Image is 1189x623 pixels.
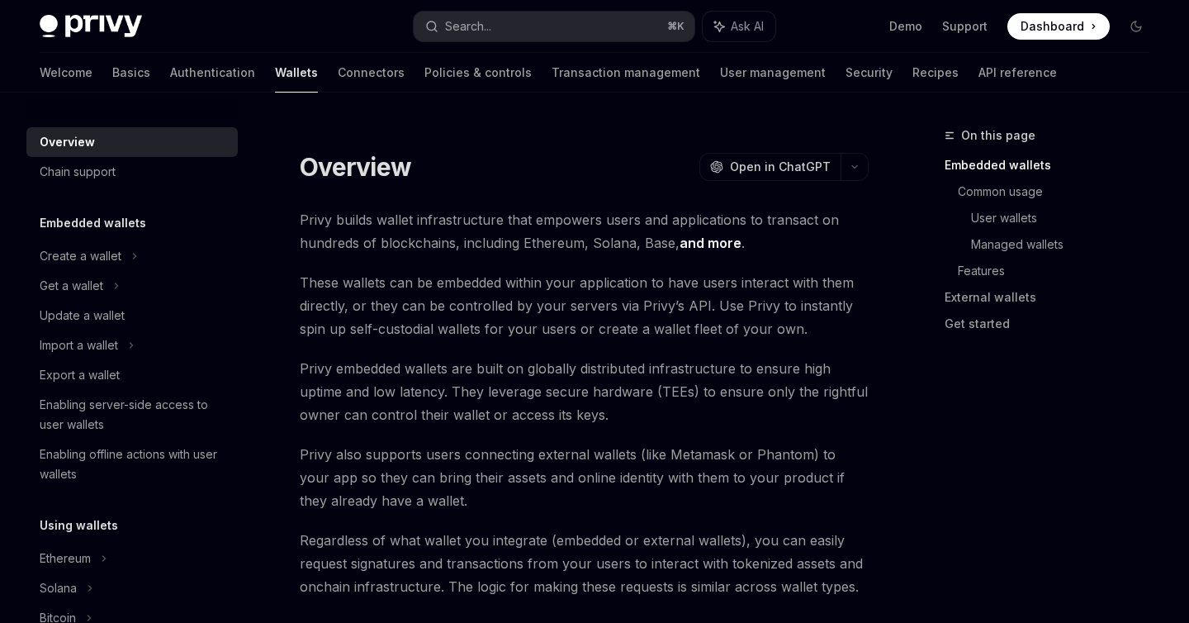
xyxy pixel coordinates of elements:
[300,443,869,512] span: Privy also supports users connecting external wallets (like Metamask or Phantom) to your app so t...
[445,17,491,36] div: Search...
[1021,18,1084,35] span: Dashboard
[40,445,228,484] div: Enabling offline actions with user wallets
[699,153,841,181] button: Open in ChatGPT
[667,20,685,33] span: ⌘ K
[961,126,1035,145] span: On this page
[731,18,764,35] span: Ask AI
[26,390,238,440] a: Enabling server-side access to user wallets
[300,208,869,254] span: Privy builds wallet infrastructure that empowers users and applications to transact on hundreds o...
[945,311,1163,337] a: Get started
[338,53,405,93] a: Connectors
[846,53,893,93] a: Security
[275,53,318,93] a: Wallets
[945,284,1163,311] a: External wallets
[40,306,125,326] div: Update a wallet
[703,12,775,41] button: Ask AI
[680,235,741,252] a: and more
[40,246,121,266] div: Create a wallet
[730,159,831,175] span: Open in ChatGPT
[40,516,118,535] h5: Using wallets
[889,18,922,35] a: Demo
[40,276,103,296] div: Get a wallet
[26,157,238,187] a: Chain support
[170,53,255,93] a: Authentication
[912,53,959,93] a: Recipes
[971,205,1163,231] a: User wallets
[1007,13,1110,40] a: Dashboard
[414,12,694,41] button: Search...⌘K
[40,53,92,93] a: Welcome
[26,360,238,390] a: Export a wallet
[40,365,120,385] div: Export a wallet
[300,357,869,426] span: Privy embedded wallets are built on globally distributed infrastructure to ensure high uptime and...
[978,53,1057,93] a: API reference
[40,578,77,598] div: Solana
[40,335,118,355] div: Import a wallet
[26,127,238,157] a: Overview
[26,440,238,489] a: Enabling offline actions with user wallets
[40,15,142,38] img: dark logo
[40,549,91,568] div: Ethereum
[40,395,228,435] div: Enabling server-side access to user wallets
[112,53,150,93] a: Basics
[300,529,869,598] span: Regardless of what wallet you integrate (embedded or external wallets), you can easily request si...
[424,53,532,93] a: Policies & controls
[1123,13,1149,40] button: Toggle dark mode
[40,132,95,152] div: Overview
[552,53,700,93] a: Transaction management
[945,152,1163,178] a: Embedded wallets
[720,53,826,93] a: User management
[40,162,116,182] div: Chain support
[958,258,1163,284] a: Features
[958,178,1163,205] a: Common usage
[300,271,869,340] span: These wallets can be embedded within your application to have users interact with them directly, ...
[300,152,411,182] h1: Overview
[942,18,988,35] a: Support
[971,231,1163,258] a: Managed wallets
[26,301,238,331] a: Update a wallet
[40,213,146,233] h5: Embedded wallets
